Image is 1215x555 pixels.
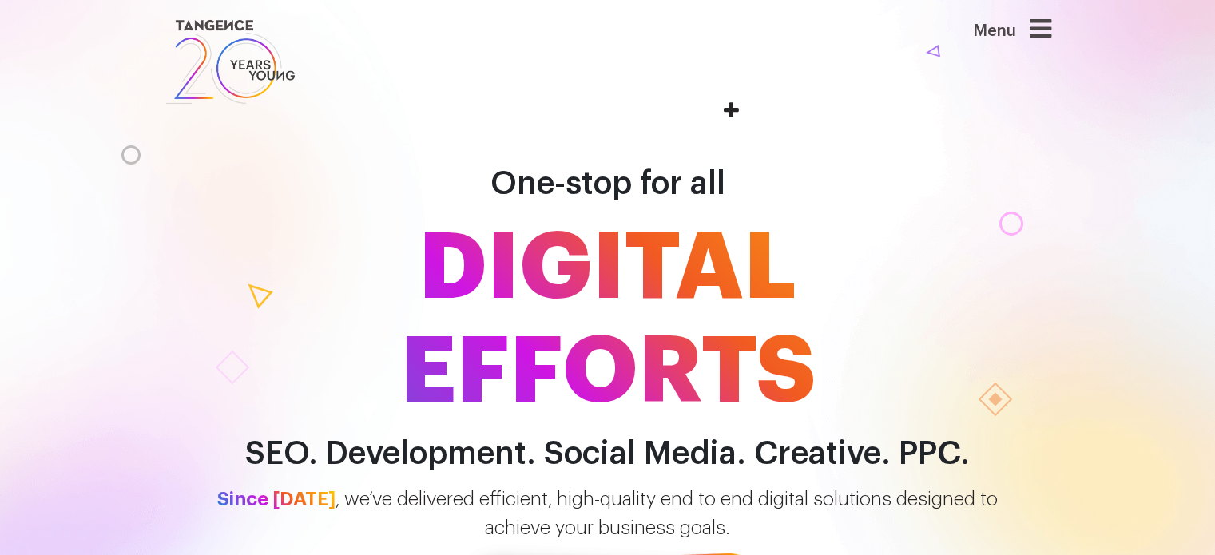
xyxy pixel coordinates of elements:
p: , we’ve delivered efficient, high-quality end to end digital solutions designed to achieve your b... [153,485,1063,542]
span: DIGITAL EFFORTS [153,216,1063,424]
h2: SEO. Development. Social Media. Creative. PPC. [153,436,1063,472]
img: logo SVG [165,16,297,108]
span: Since [DATE] [217,490,336,509]
span: One-stop for all [490,168,725,200]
